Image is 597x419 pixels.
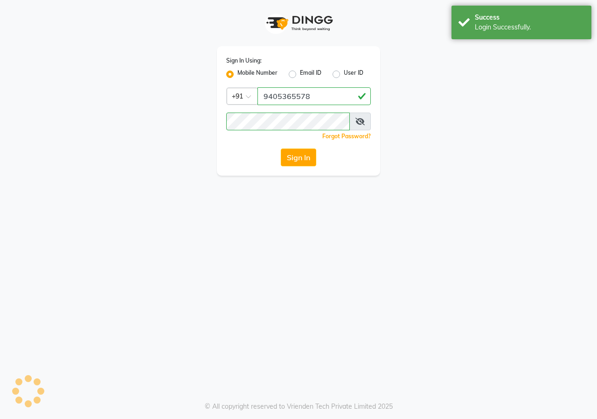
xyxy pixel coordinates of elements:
a: Forgot Password? [322,133,371,140]
label: Sign In Using: [226,57,262,65]
label: Email ID [300,69,321,80]
button: Sign In [281,149,316,166]
div: Login Successfully. [475,22,584,32]
img: logo1.svg [261,9,336,37]
label: Mobile Number [237,69,278,80]
input: Username [257,87,371,105]
input: Username [226,113,350,130]
label: User ID [344,69,363,80]
div: Success [475,13,584,22]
